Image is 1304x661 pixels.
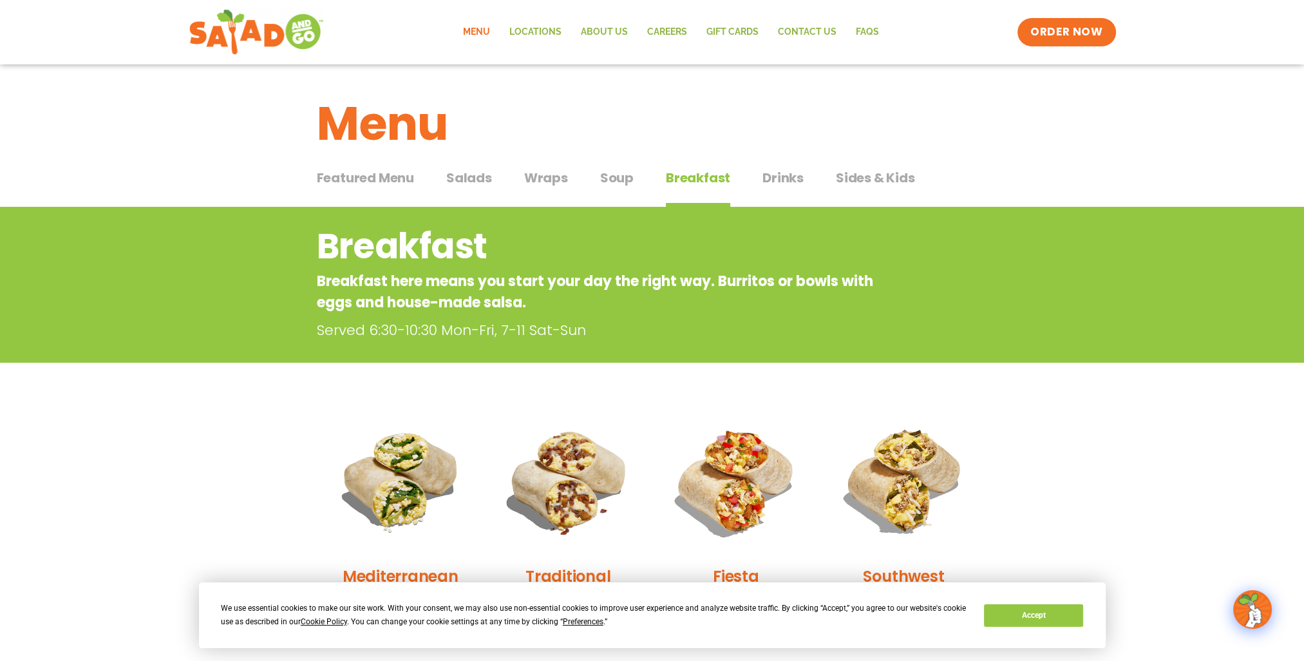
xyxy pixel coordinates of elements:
span: Soup [600,168,634,187]
h2: Fiesta [713,565,759,588]
a: Contact Us [768,17,846,47]
div: We use essential cookies to make our site work. With your consent, we may also use non-essential ... [221,602,969,629]
h2: Breakfast [317,220,884,273]
span: Featured Menu [317,168,414,187]
span: Sides & Kids [836,168,915,187]
img: Product photo for Fiesta [662,407,811,555]
a: Careers [638,17,697,47]
span: Wraps [524,168,568,187]
img: Product photo for Southwest [829,407,978,555]
img: new-SAG-logo-768×292 [189,6,325,58]
span: ORDER NOW [1030,24,1102,40]
p: Served 6:30-10:30 Mon-Fri, 7-11 Sat-Sun [317,320,890,341]
p: Breakfast here means you start your day the right way. Burritos or bowls with eggs and house-made... [317,271,884,313]
a: GIFT CARDS [697,17,768,47]
span: Salads [446,168,492,187]
img: wpChatIcon [1234,591,1271,627]
a: Menu [453,17,500,47]
h2: Traditional [525,565,610,588]
a: About Us [571,17,638,47]
img: Product photo for Mediterranean Breakfast Burrito [326,407,475,555]
a: FAQs [846,17,889,47]
h1: Menu [317,89,988,158]
span: Drinks [762,168,804,187]
div: Cookie Consent Prompt [199,582,1106,648]
h2: Mediterranean [343,565,458,588]
h2: Southwest [863,565,944,588]
span: Cookie Policy [301,617,347,626]
span: Breakfast [666,168,730,187]
img: Product photo for Traditional [494,407,643,555]
button: Accept [984,604,1083,627]
nav: Menu [453,17,889,47]
span: Preferences [563,617,603,626]
a: Locations [500,17,571,47]
div: Tabbed content [317,164,988,207]
a: ORDER NOW [1017,18,1115,46]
